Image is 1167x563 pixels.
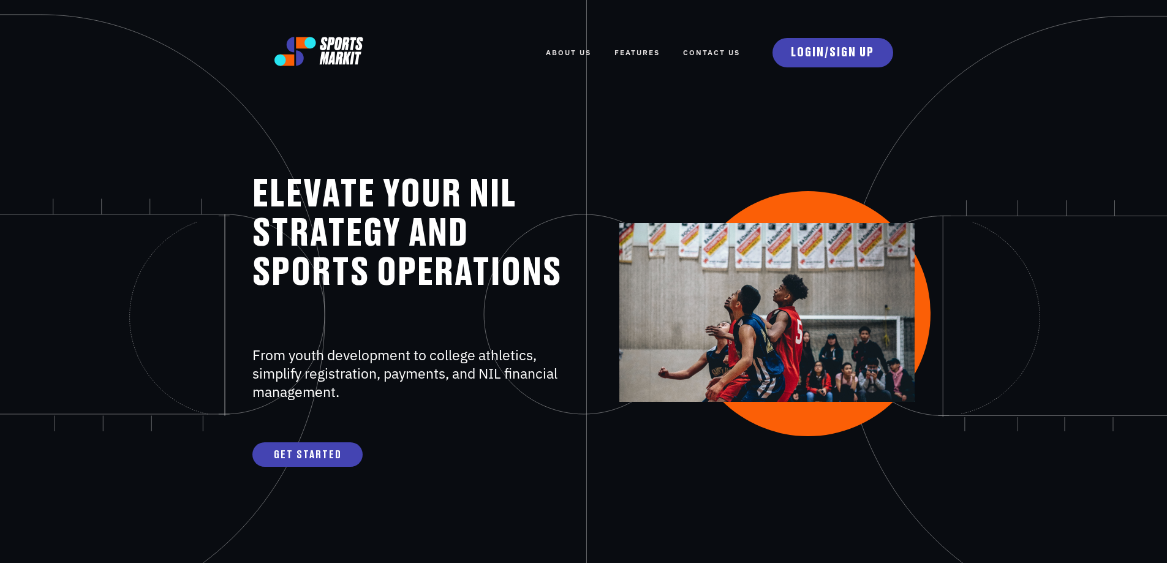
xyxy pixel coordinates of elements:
[546,39,591,66] a: ABOUT US
[252,175,570,293] h1: ELEVATE YOUR NIL STRATEGY AND SPORTS OPERATIONS
[772,38,893,67] a: LOGIN/SIGN UP
[683,39,740,66] a: Contact Us
[274,37,364,66] img: logo
[614,39,660,66] a: FEATURES
[252,346,557,401] span: From youth development to college athletics, simplify registration, payments, and NIL financial m...
[252,442,363,467] a: GET STARTED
